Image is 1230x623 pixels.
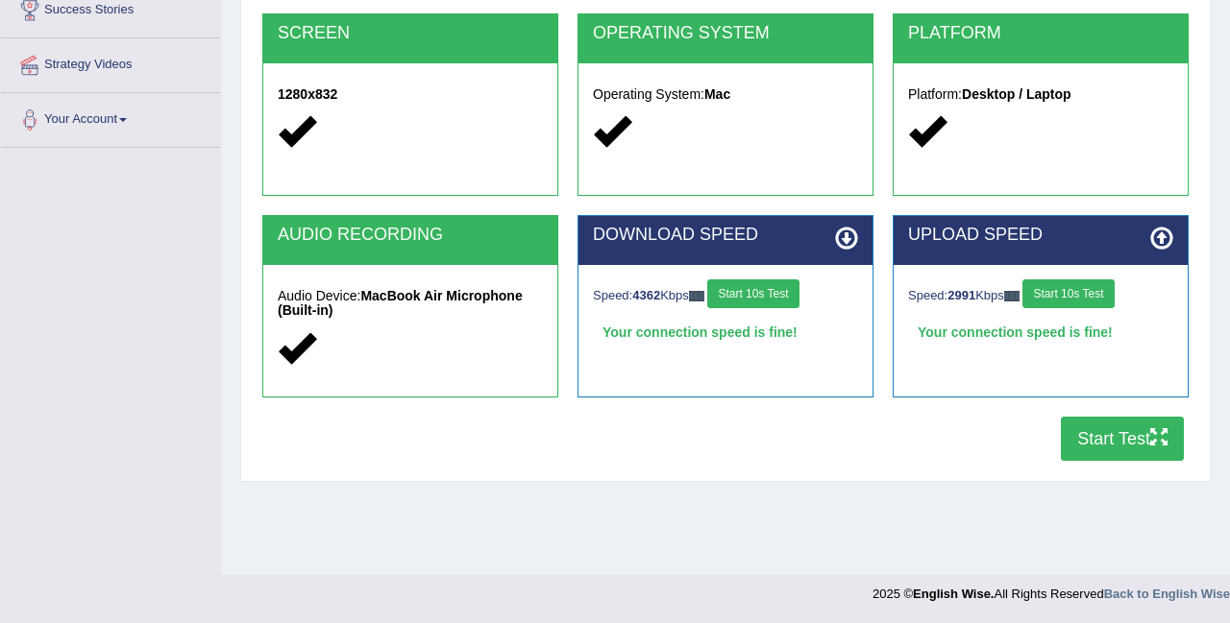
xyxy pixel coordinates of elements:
h2: DOWNLOAD SPEED [593,226,858,245]
h5: Audio Device: [278,289,543,319]
h5: Operating System: [593,87,858,102]
h2: OPERATING SYSTEM [593,24,858,43]
img: ajax-loader-fb-connection.gif [689,291,704,301]
h2: SCREEN [278,24,543,43]
strong: Desktop / Laptop [962,86,1071,102]
strong: 4362 [632,288,660,302]
strong: English Wise. [913,587,994,601]
button: Start 10s Test [707,279,799,308]
strong: Mac [704,86,730,102]
h2: UPLOAD SPEED [908,226,1173,245]
h2: AUDIO RECORDING [278,226,543,245]
a: Your Account [1,93,220,141]
button: Start Test [1061,417,1184,461]
div: 2025 © All Rights Reserved [873,575,1230,603]
div: Your connection speed is fine! [593,318,858,347]
button: Start 10s Test [1022,279,1114,308]
h5: Platform: [908,87,1173,102]
h2: PLATFORM [908,24,1173,43]
a: Back to English Wise [1104,587,1230,601]
strong: 2991 [947,288,975,302]
div: Speed: Kbps [908,279,1173,313]
strong: 1280x832 [278,86,337,102]
div: Your connection speed is fine! [908,318,1173,347]
a: Strategy Videos [1,38,220,86]
img: ajax-loader-fb-connection.gif [1004,291,1020,301]
div: Speed: Kbps [593,279,858,313]
strong: MacBook Air Microphone (Built-in) [278,288,523,318]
